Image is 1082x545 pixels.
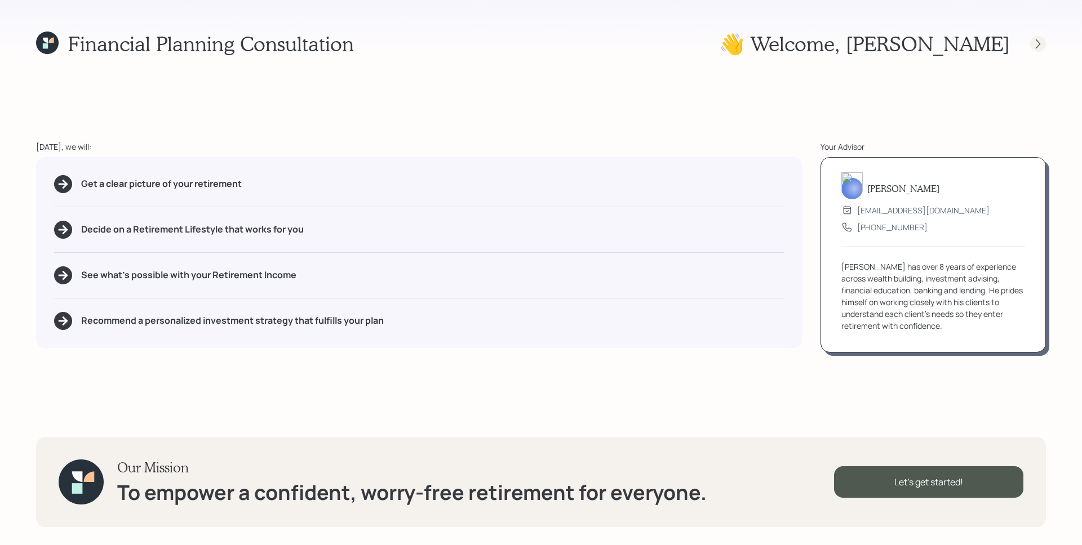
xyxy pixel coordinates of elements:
h5: Get a clear picture of your retirement [81,178,242,189]
div: [DATE], we will: [36,141,802,153]
div: Let's get started! [834,466,1023,498]
h5: Recommend a personalized investment strategy that fulfills your plan [81,315,384,326]
h3: Our Mission [117,459,707,476]
h5: Decide on a Retirement Lifestyle that works for you [81,224,304,235]
div: [EMAIL_ADDRESS][DOMAIN_NAME] [857,204,990,216]
h1: To empower a confident, worry-free retirement for everyone. [117,480,707,504]
h1: 👋 Welcome , [PERSON_NAME] [719,32,1010,56]
h1: Financial Planning Consultation [68,32,354,56]
div: Your Advisor [821,141,1046,153]
div: [PHONE_NUMBER] [857,221,928,233]
div: [PERSON_NAME] has over 8 years of experience across wealth building, investment advising, financi... [841,261,1025,332]
h5: [PERSON_NAME] [867,183,939,194]
h5: See what's possible with your Retirement Income [81,270,296,280]
img: james-distasi-headshot.png [841,172,863,199]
